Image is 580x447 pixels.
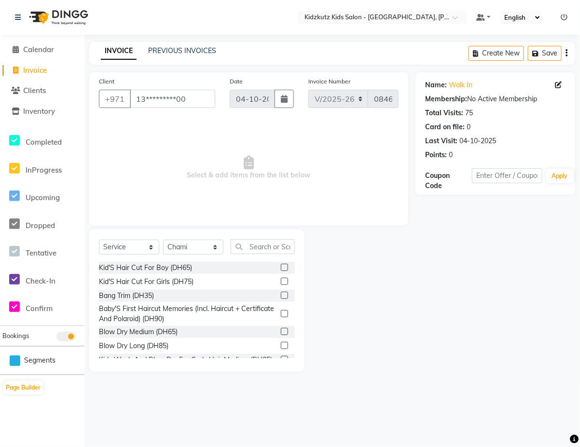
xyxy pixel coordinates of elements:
div: Name: [425,80,447,90]
span: Dropped [26,221,55,230]
div: Blow Dry Long (DH85) [99,341,168,351]
div: Blow Dry Medium (DH65) [99,327,178,337]
button: Save [528,46,562,61]
span: Bookings [2,332,29,339]
button: Create New [469,46,524,61]
div: 75 [465,108,473,118]
div: 04-10-2025 [459,136,496,146]
label: Date [230,77,243,86]
button: Page Builder [3,381,43,394]
div: 0 [449,150,453,160]
span: Upcoming [26,193,60,202]
img: logo [25,4,91,31]
input: Enter Offer / Coupon Code [472,168,542,183]
div: 0 [467,122,470,132]
div: Membership: [425,94,467,104]
span: Segments [24,355,55,366]
div: Card on file: [425,122,465,132]
label: Client [99,77,114,86]
div: Baby'S First Haircut Memories (Incl. Haircut + Certificate And Polaroid) (DH90) [99,304,277,324]
button: +971 [99,90,131,108]
span: Inventory [23,107,55,116]
span: InProgress [26,165,62,175]
input: Search by Name/Mobile/Email/Code [130,90,215,108]
span: Invoice [23,66,47,75]
div: Kids Wash And Blow Dry For Curly Hair Medium (DH95) [99,355,272,365]
span: Calendar [23,45,54,54]
div: No Active Membership [425,94,566,104]
span: Confirm [26,304,53,313]
div: Kid'S Hair Cut For Girls (DH75) [99,277,193,287]
a: Walk In [449,80,472,90]
span: Clients [23,86,46,95]
a: PREVIOUS INVOICES [148,46,216,55]
div: Total Visits: [425,108,463,118]
span: Completed [26,137,62,147]
a: Calendar [2,44,82,55]
span: Select & add items from the list below [99,120,399,216]
div: Points: [425,150,447,160]
div: Kid'S Hair Cut For Boy (DH65) [99,263,192,273]
button: Apply [546,169,574,183]
a: Invoice [2,65,82,76]
a: Inventory [2,106,82,117]
input: Search or Scan [231,239,295,254]
a: INVOICE [101,42,137,60]
span: Tentative [26,248,56,257]
a: Clients [2,85,82,96]
div: Last Visit: [425,136,457,146]
div: Bang Trim (DH35) [99,291,154,301]
div: Coupon Code [425,171,472,191]
label: Invoice Number [308,77,350,86]
span: Check-In [26,276,55,285]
